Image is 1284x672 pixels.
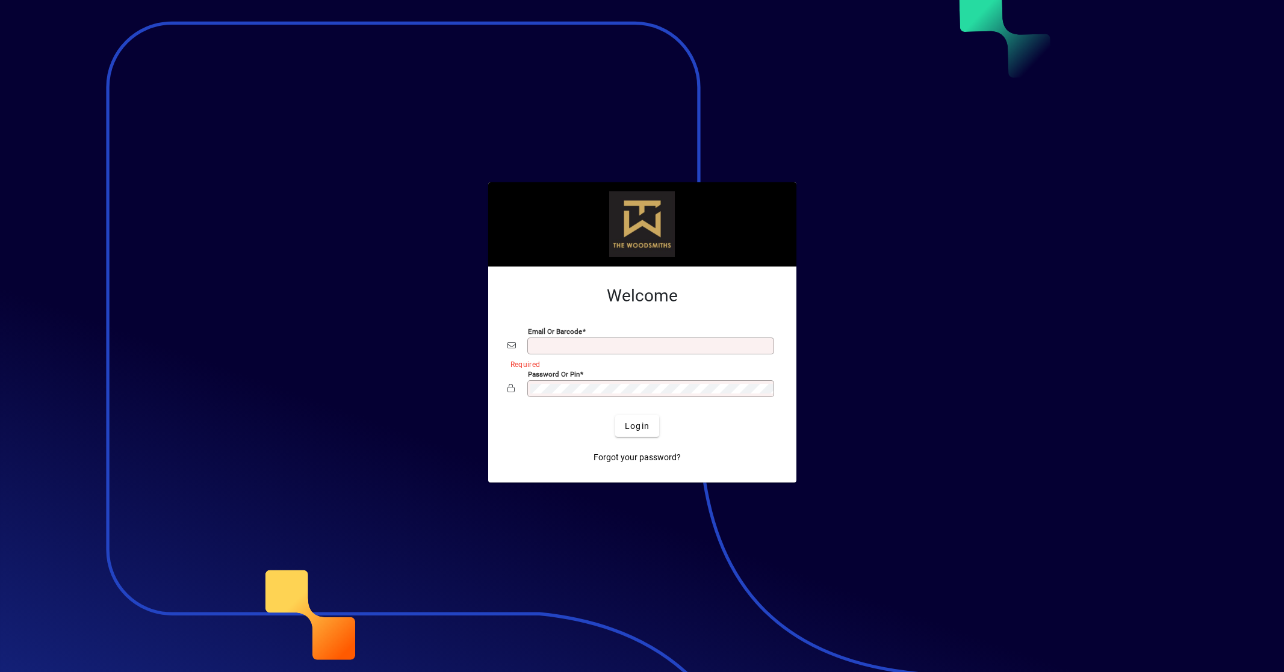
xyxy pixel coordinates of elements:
mat-label: Password or Pin [528,370,580,378]
button: Login [615,415,659,437]
h2: Welcome [507,286,777,306]
span: Login [625,420,650,433]
a: Forgot your password? [589,446,686,468]
mat-label: Email or Barcode [528,327,582,336]
span: Forgot your password? [594,451,681,464]
mat-error: Required [510,357,768,370]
